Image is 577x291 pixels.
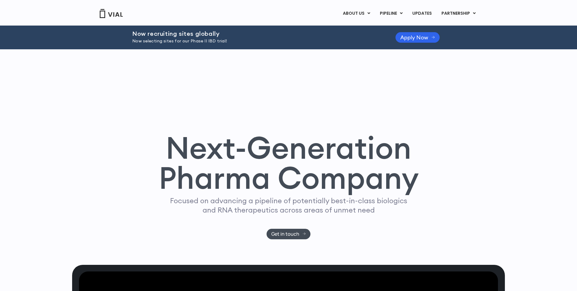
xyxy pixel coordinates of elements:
[395,32,440,43] a: Apply Now
[158,133,419,193] h1: Next-Generation Pharma Company
[375,8,407,19] a: PIPELINEMenu Toggle
[338,8,375,19] a: ABOUT USMenu Toggle
[132,30,380,37] h2: Now recruiting sites globally
[267,229,311,239] a: Get in touch
[400,35,428,40] span: Apply Now
[99,9,123,18] img: Vial Logo
[167,196,410,215] p: Focused on advancing a pipeline of potentially best-in-class biologics and RNA therapeutics acros...
[132,38,380,44] p: Now selecting sites for our Phase II IBD trial!
[271,232,299,236] span: Get in touch
[408,8,436,19] a: UPDATES
[437,8,481,19] a: PARTNERSHIPMenu Toggle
